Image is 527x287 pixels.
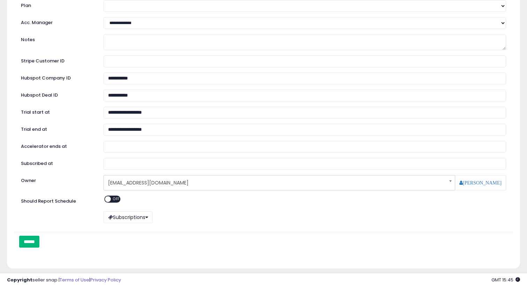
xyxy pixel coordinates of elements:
span: 2025-09-10 15:45 GMT [491,277,520,283]
label: Hubspot Deal ID [16,90,98,99]
strong: Copyright [7,277,32,283]
label: Stripe Customer ID [16,55,98,65]
label: Should Report Schedule [21,198,76,205]
a: Privacy Policy [90,277,121,283]
label: Accelerator ends at [16,141,98,150]
label: Trial start at [16,107,98,116]
div: seller snap | | [7,277,121,284]
span: [EMAIL_ADDRESS][DOMAIN_NAME] [108,177,442,189]
label: Subscribed at [16,158,98,167]
a: Terms of Use [60,277,89,283]
label: Trial end at [16,124,98,133]
button: Subscriptions [104,211,153,223]
a: [PERSON_NAME] [459,180,502,185]
span: OFF [111,196,122,202]
label: Owner [21,178,36,184]
label: Hubspot Company ID [16,73,98,82]
label: Notes [16,34,98,43]
label: Acc. Manager [16,17,98,26]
